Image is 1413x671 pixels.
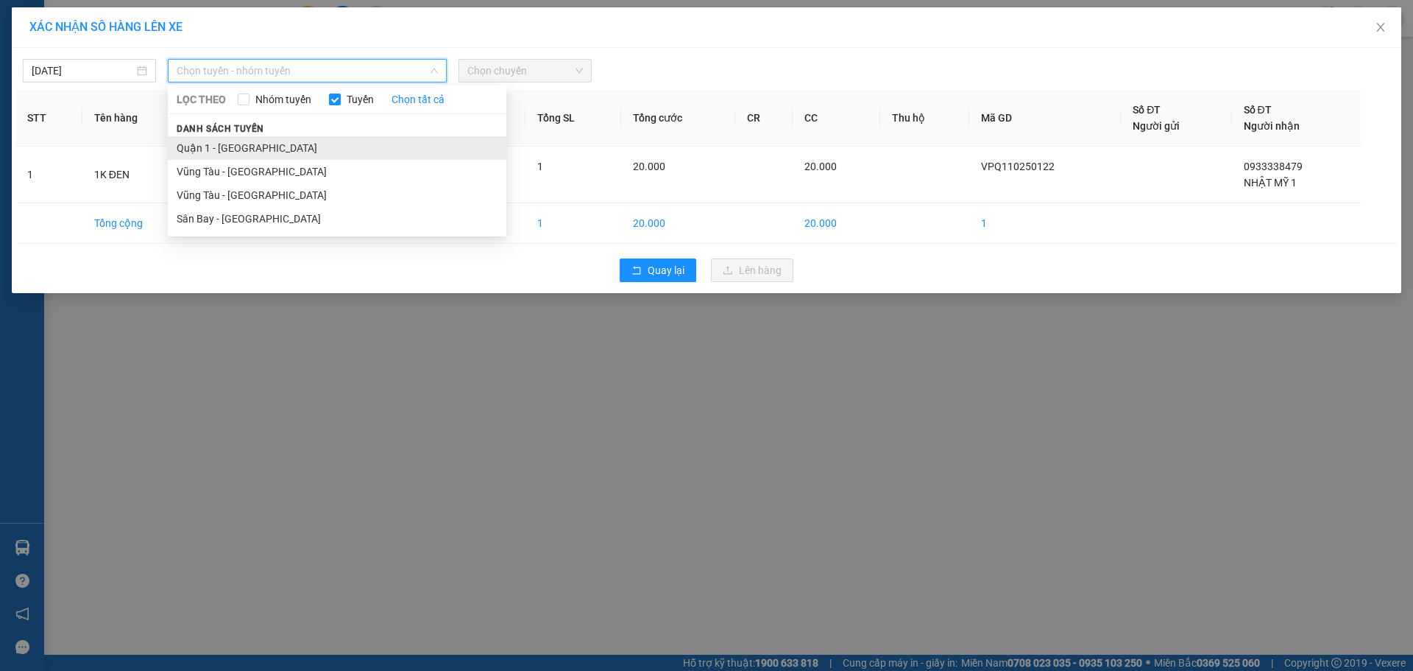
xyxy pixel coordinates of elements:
[29,20,183,34] span: XÁC NHẬN SỐ HÀNG LÊN XE
[168,122,273,136] span: Danh sách tuyến
[172,14,208,29] span: Nhận:
[168,160,506,183] li: Vũng Tàu - [GEOGRAPHIC_DATA]
[793,90,880,147] th: CC
[621,90,735,147] th: Tổng cước
[537,161,543,172] span: 1
[793,203,880,244] td: 20.000
[525,203,621,244] td: 1
[168,183,506,207] li: Vũng Tàu - [GEOGRAPHIC_DATA]
[177,60,438,82] span: Chọn tuyến - nhóm tuyến
[172,48,291,66] div: NHẬT MỸ 1
[467,60,583,82] span: Chọn chuyến
[341,91,380,108] span: Tuyến
[168,207,506,231] li: Sân Bay - [GEOGRAPHIC_DATA]
[621,203,735,244] td: 20.000
[1375,21,1387,33] span: close
[168,136,506,160] li: Quận 1 - [GEOGRAPHIC_DATA]
[648,262,684,278] span: Quay lại
[1244,177,1297,189] span: NHẬT MỸ 1
[172,94,194,110] span: DĐ:
[1133,120,1180,132] span: Người gửi
[969,90,1122,147] th: Mã GD
[82,203,195,244] td: Tổng cộng
[15,90,82,147] th: STT
[1244,120,1300,132] span: Người nhận
[194,86,249,112] span: VPVT
[1244,161,1303,172] span: 0933338479
[82,90,195,147] th: Tên hàng
[430,66,439,75] span: down
[620,259,696,282] button: rollbackQuay lại
[1360,7,1401,49] button: Close
[249,91,317,108] span: Nhóm tuyến
[711,259,793,282] button: uploadLên hàng
[525,90,621,147] th: Tổng SL
[969,203,1122,244] td: 1
[735,90,793,147] th: CR
[633,161,665,172] span: 20.000
[172,66,291,86] div: 0933338479
[1133,104,1161,116] span: Số ĐT
[15,147,82,203] td: 1
[392,91,445,108] a: Chọn tất cả
[13,13,162,101] div: VP 18 [PERSON_NAME][GEOGRAPHIC_DATA] - [GEOGRAPHIC_DATA]
[32,63,134,79] input: 13/10/2025
[82,147,195,203] td: 1K ĐEN
[880,90,969,147] th: Thu hộ
[631,265,642,277] span: rollback
[177,91,226,108] span: LỌC THEO
[804,161,837,172] span: 20.000
[172,13,291,48] div: VP 108 [PERSON_NAME]
[981,161,1055,172] span: VPQ110250122
[1244,104,1272,116] span: Số ĐT
[13,14,35,29] span: Gửi:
